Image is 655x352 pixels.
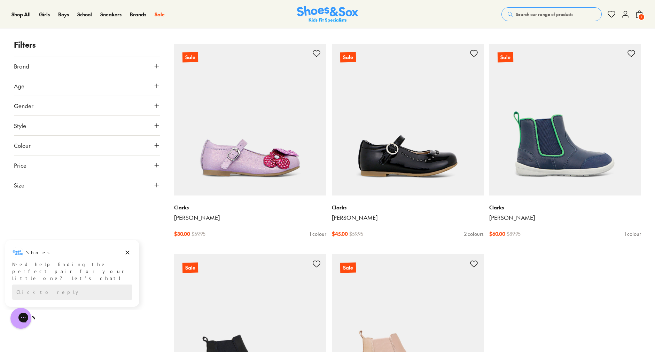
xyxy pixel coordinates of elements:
h3: Shoes [26,10,54,17]
button: Size [14,175,160,195]
div: 1 colour [310,230,326,238]
span: $ 30.00 [174,230,190,238]
a: Sale [174,44,326,195]
button: 1 [635,7,644,22]
div: Reply to the campaigns [12,46,132,61]
a: School [77,11,92,18]
span: $ 59.95 [192,230,205,238]
p: Sale [340,262,356,273]
p: Sale [340,52,356,62]
a: Boys [58,11,69,18]
div: Need help finding the perfect pair for your little one? Let’s chat! [12,22,132,43]
span: Size [14,181,24,189]
span: Style [14,121,26,130]
span: $ 60.00 [489,230,505,238]
button: Dismiss campaign [123,9,132,18]
span: $ 89.95 [507,230,521,238]
span: Gender [14,102,33,110]
a: Shop All [11,11,31,18]
span: Age [14,82,24,90]
span: Colour [14,141,31,150]
a: Brands [130,11,146,18]
p: Filters [14,39,160,50]
button: Colour [14,136,160,155]
button: Search our range of products [501,7,602,21]
img: SNS_Logo_Responsive.svg [297,6,358,23]
button: Age [14,76,160,96]
img: Shoes logo [12,8,23,19]
span: Search our range of products [516,11,573,17]
button: Brand [14,56,160,76]
div: 1 colour [624,230,641,238]
span: Brand [14,62,29,70]
p: Sale [182,52,198,62]
button: Style [14,116,160,135]
a: Sale [332,44,484,195]
a: [PERSON_NAME] [332,214,484,222]
button: Price [14,155,160,175]
div: Campaign message [5,1,139,68]
a: [PERSON_NAME] [489,214,641,222]
a: Shoes & Sox [297,6,358,23]
a: Sneakers [100,11,122,18]
span: $ 59.95 [349,230,363,238]
a: [PERSON_NAME] [174,214,326,222]
iframe: Gorgias live chat messenger [7,305,35,331]
p: Sale [182,262,198,273]
div: 2 colours [464,230,484,238]
p: Clarks [332,204,484,211]
span: Price [14,161,26,169]
p: Clarks [489,204,641,211]
div: Message from Shoes. Need help finding the perfect pair for your little one? Let’s chat! [5,8,139,43]
a: Girls [39,11,50,18]
a: Sale [489,44,641,195]
span: 1 [638,14,645,21]
button: Gender [14,96,160,115]
p: Sale [498,52,513,62]
span: $ 45.00 [332,230,348,238]
p: Clarks [174,204,326,211]
a: Sale [155,11,165,18]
